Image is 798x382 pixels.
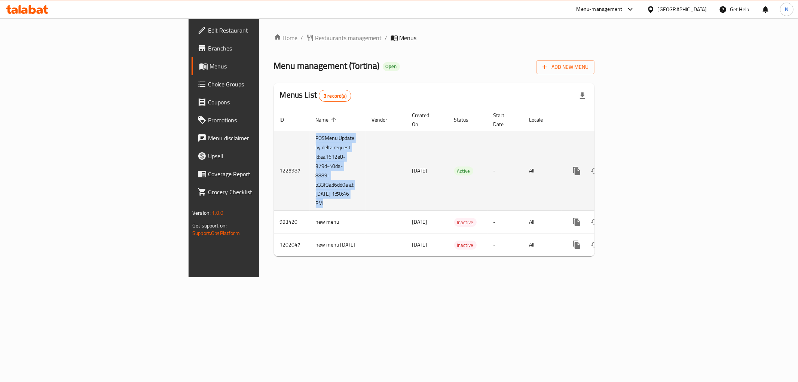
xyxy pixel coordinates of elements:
[454,166,473,175] div: Active
[568,236,586,254] button: more
[319,92,351,100] span: 3 record(s)
[208,187,316,196] span: Grocery Checklist
[319,90,351,102] div: Total records count
[192,165,322,183] a: Coverage Report
[315,33,382,42] span: Restaurants management
[568,162,586,180] button: more
[306,33,382,42] a: Restaurants management
[212,208,223,218] span: 1.0.0
[192,129,322,147] a: Menu disclaimer
[280,115,294,124] span: ID
[280,89,351,102] h2: Menus List
[192,93,322,111] a: Coupons
[487,233,523,256] td: -
[310,233,366,256] td: new menu [DATE]
[586,213,604,231] button: Change Status
[192,228,240,238] a: Support.OpsPlatform
[574,87,591,105] div: Export file
[274,33,594,42] nav: breadcrumb
[208,116,316,125] span: Promotions
[658,5,707,13] div: [GEOGRAPHIC_DATA]
[412,111,439,129] span: Created On
[454,241,477,250] span: Inactive
[542,62,588,72] span: Add New Menu
[577,5,623,14] div: Menu-management
[310,211,366,233] td: new menu
[493,111,514,129] span: Start Date
[208,80,316,89] span: Choice Groups
[208,169,316,178] span: Coverage Report
[586,236,604,254] button: Change Status
[208,134,316,143] span: Menu disclaimer
[372,115,397,124] span: Vendor
[192,39,322,57] a: Branches
[529,115,553,124] span: Locale
[383,62,400,71] div: Open
[454,115,479,124] span: Status
[192,111,322,129] a: Promotions
[192,147,322,165] a: Upsell
[316,115,339,124] span: Name
[454,218,477,227] span: Inactive
[192,21,322,39] a: Edit Restaurant
[412,166,428,175] span: [DATE]
[454,167,473,175] span: Active
[274,109,646,257] table: enhanced table
[192,57,322,75] a: Menus
[523,233,562,256] td: All
[562,109,646,131] th: Actions
[274,57,380,74] span: Menu management ( Tortina )
[192,75,322,93] a: Choice Groups
[208,26,316,35] span: Edit Restaurant
[210,62,316,71] span: Menus
[412,217,428,227] span: [DATE]
[192,221,227,230] span: Get support on:
[785,5,788,13] span: N
[192,208,211,218] span: Version:
[568,213,586,231] button: more
[192,183,322,201] a: Grocery Checklist
[412,240,428,250] span: [DATE]
[208,98,316,107] span: Coupons
[487,131,523,211] td: -
[400,33,417,42] span: Menus
[208,44,316,53] span: Branches
[208,152,316,161] span: Upsell
[536,60,594,74] button: Add New Menu
[385,33,388,42] li: /
[523,211,562,233] td: All
[586,162,604,180] button: Change Status
[310,131,366,211] td: POSMenu Update by delta request Id:aa1612e8-379d-40da-8889-b33f3ad6dd0a at [DATE] 1:50:46 PM
[383,63,400,70] span: Open
[487,211,523,233] td: -
[523,131,562,211] td: All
